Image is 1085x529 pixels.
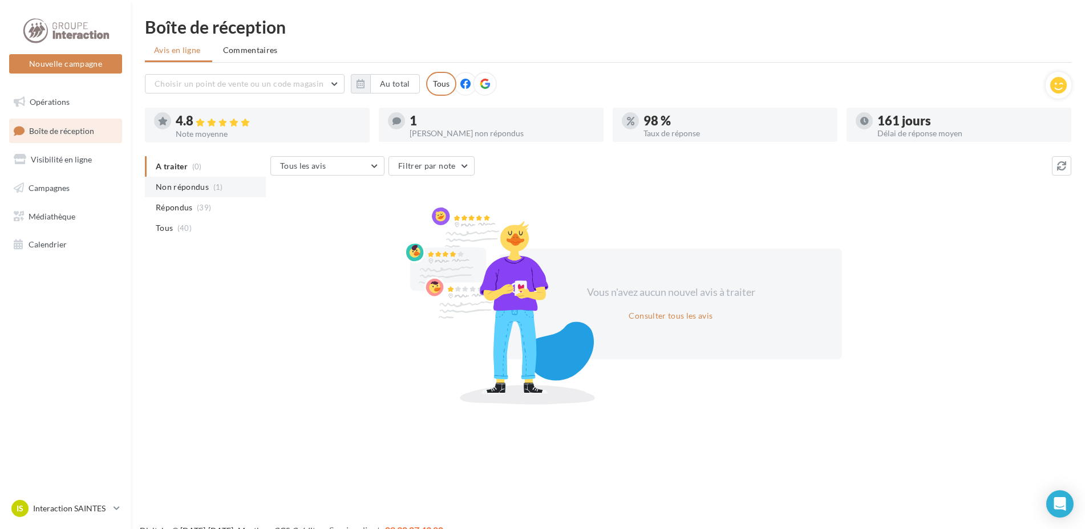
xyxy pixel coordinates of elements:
button: Au total [370,74,420,93]
div: Délai de réponse moyen [877,129,1062,137]
div: Taux de réponse [643,129,828,137]
span: Visibilité en ligne [31,154,92,164]
a: Boîte de réception [7,119,124,143]
p: Interaction SAINTES [33,503,109,514]
button: Consulter tous les avis [624,309,717,323]
span: Médiathèque [29,211,75,221]
button: Au total [351,74,420,93]
div: 161 jours [877,115,1062,127]
span: Calendrier [29,239,67,249]
div: 4.8 [176,115,361,128]
button: Nouvelle campagne [9,54,122,74]
span: Opérations [30,97,70,107]
span: Répondus [156,202,193,213]
button: Filtrer par note [388,156,475,176]
div: [PERSON_NAME] non répondus [410,129,594,137]
a: Campagnes [7,176,124,200]
span: Campagnes [29,183,70,193]
span: (39) [197,203,211,212]
span: Commentaires [223,44,278,56]
span: Tous [156,222,173,234]
span: (40) [177,223,192,233]
a: Visibilité en ligne [7,148,124,172]
button: Tous les avis [270,156,384,176]
div: Tous [426,72,456,96]
span: Tous les avis [280,161,326,170]
div: 98 % [643,115,828,127]
a: Médiathèque [7,205,124,229]
span: IS [17,503,23,514]
span: (1) [213,182,223,192]
div: 1 [410,115,594,127]
div: Boîte de réception [145,18,1071,35]
a: IS Interaction SAINTES [9,498,122,519]
span: Choisir un point de vente ou un code magasin [155,79,323,88]
div: Open Intercom Messenger [1046,490,1074,518]
div: Note moyenne [176,130,361,138]
button: Choisir un point de vente ou un code magasin [145,74,345,93]
a: Calendrier [7,233,124,257]
span: Boîte de réception [29,125,94,135]
span: Non répondus [156,181,209,193]
a: Opérations [7,90,124,114]
div: Vous n'avez aucun nouvel avis à traiter [573,285,769,300]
